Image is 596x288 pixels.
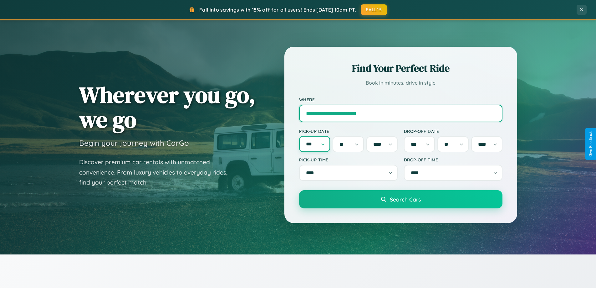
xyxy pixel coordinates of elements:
[390,196,421,203] span: Search Cars
[361,4,387,15] button: FALL15
[299,78,502,87] p: Book in minutes, drive in style
[79,157,236,188] p: Discover premium car rentals with unmatched convenience. From luxury vehicles to everyday rides, ...
[588,131,593,157] div: Give Feedback
[299,128,398,134] label: Pick-up Date
[404,157,502,162] label: Drop-off Time
[199,7,356,13] span: Fall into savings with 15% off for all users! Ends [DATE] 10am PT.
[299,157,398,162] label: Pick-up Time
[299,190,502,208] button: Search Cars
[404,128,502,134] label: Drop-off Date
[79,82,256,132] h1: Wherever you go, we go
[299,97,502,102] label: Where
[299,61,502,75] h2: Find Your Perfect Ride
[79,138,189,148] h3: Begin your journey with CarGo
